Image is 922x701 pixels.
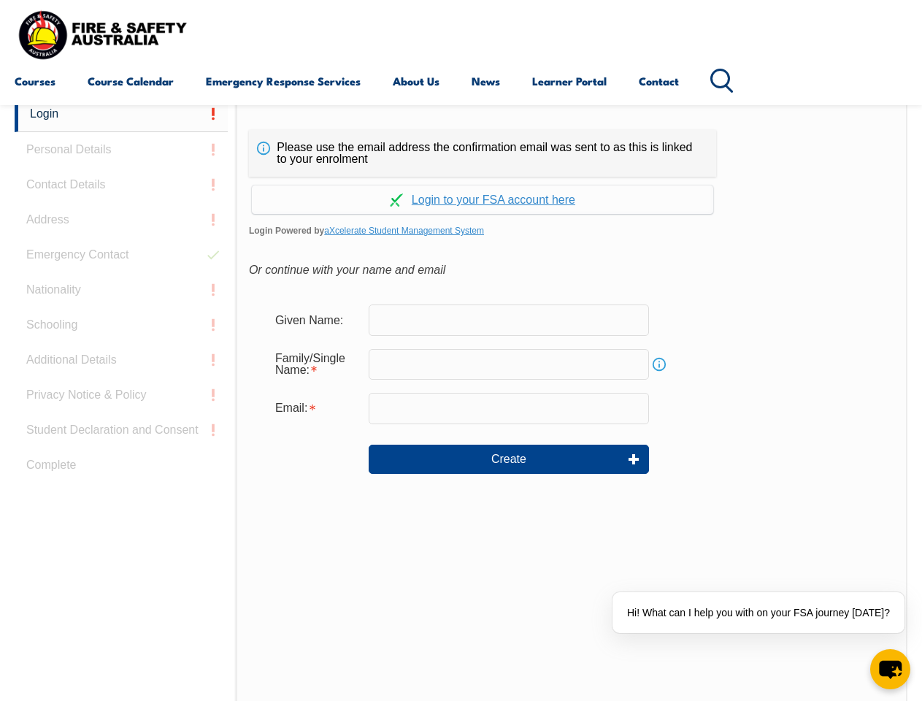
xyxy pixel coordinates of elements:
div: Given Name: [264,306,369,334]
a: Learner Portal [532,64,607,99]
a: Courses [15,64,55,99]
button: Create [369,445,649,474]
div: Hi! What can I help you with on your FSA journey [DATE]? [612,592,904,633]
a: Emergency Response Services [206,64,361,99]
a: Course Calendar [88,64,174,99]
a: News [472,64,500,99]
div: Email is required. [264,394,369,422]
a: Info [649,354,669,375]
div: Please use the email address the confirmation email was sent to as this is linked to your enrolment [249,130,716,177]
button: chat-button [870,649,910,689]
div: Or continue with your name and email [249,259,894,281]
a: Contact [639,64,679,99]
a: Login [15,96,228,132]
a: aXcelerate Student Management System [324,226,484,236]
span: Login Powered by [249,220,894,242]
div: Family/Single Name is required. [264,345,369,384]
img: Log in withaxcelerate [390,194,403,207]
a: About Us [393,64,439,99]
